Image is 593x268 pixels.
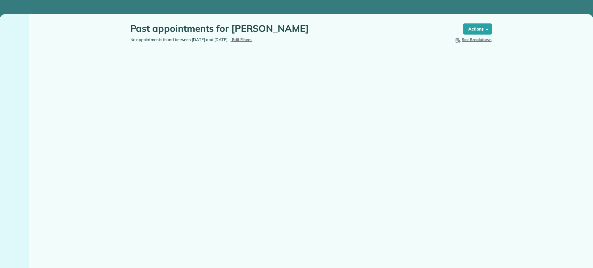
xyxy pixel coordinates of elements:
[130,23,452,34] h1: Past appointments for [PERSON_NAME]
[463,23,492,35] button: Actions
[231,37,252,42] a: Edit Filters
[126,37,311,43] div: No appointments found between [DATE] and [DATE]
[454,37,492,43] button: See Breakdown
[232,37,252,42] span: Edit Filters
